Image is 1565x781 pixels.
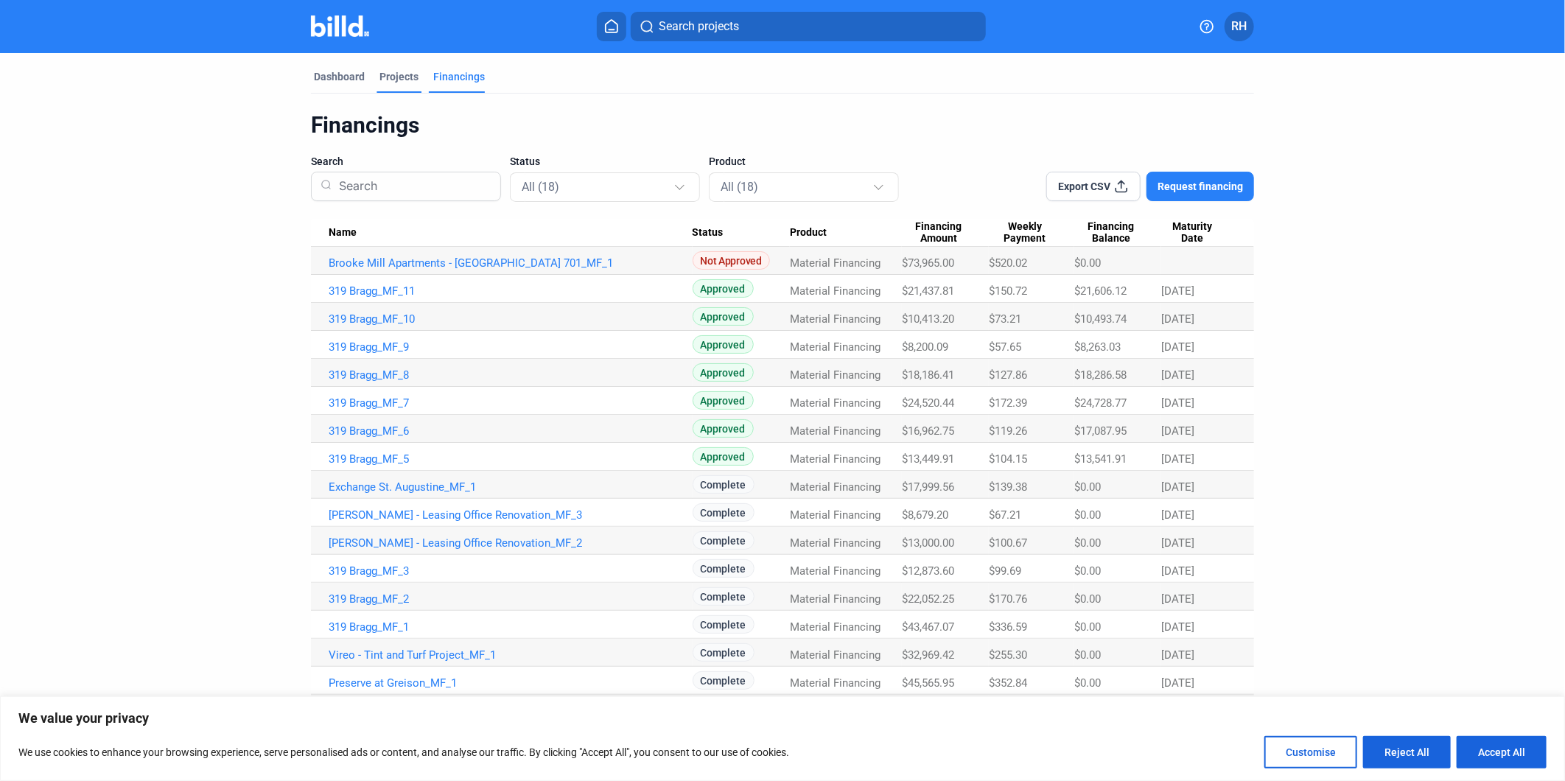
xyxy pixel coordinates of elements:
span: $13,541.91 [1074,452,1127,466]
div: Financing Balance [1074,220,1161,245]
span: [DATE] [1161,424,1194,438]
p: We use cookies to enhance your browsing experience, serve personalised ads or content, and analys... [18,743,789,761]
span: $24,728.77 [1074,396,1127,410]
span: [DATE] [1161,368,1194,382]
img: Billd Company Logo [311,15,369,37]
span: Approved [693,335,754,354]
span: Material Financing [790,368,880,382]
a: 319 Bragg_MF_1 [329,620,693,634]
button: Customise [1264,736,1357,768]
span: Complete [693,475,755,494]
span: [DATE] [1161,536,1194,550]
span: Approved [693,419,754,438]
span: Material Financing [790,396,880,410]
span: Material Financing [790,620,880,634]
a: Exchange St. Augustine_MF_1 [329,480,693,494]
span: $0.00 [1074,536,1101,550]
span: Status [510,154,540,169]
mat-select-trigger: All (18) [721,180,758,194]
span: $45,565.95 [902,676,954,690]
span: Complete [693,503,755,522]
span: [DATE] [1161,676,1194,690]
span: Approved [693,391,754,410]
span: Material Financing [790,256,880,270]
span: $57.65 [989,340,1021,354]
span: $0.00 [1074,256,1101,270]
span: Financing Amount [902,220,976,245]
span: Material Financing [790,508,880,522]
a: 319 Bragg_MF_6 [329,424,693,438]
span: $8,679.20 [902,508,948,522]
span: $21,606.12 [1074,284,1127,298]
span: [DATE] [1161,312,1194,326]
span: $21,437.81 [902,284,954,298]
span: $0.00 [1074,676,1101,690]
span: $18,186.41 [902,368,954,382]
span: $10,493.74 [1074,312,1127,326]
span: $520.02 [989,256,1027,270]
span: [DATE] [1161,564,1194,578]
span: $172.39 [989,396,1027,410]
span: Material Financing [790,424,880,438]
span: Product [790,226,827,239]
span: Approved [693,447,754,466]
input: Search [333,167,491,206]
span: Material Financing [790,676,880,690]
a: Vireo - Tint and Turf Project_MF_1 [329,648,693,662]
button: Request financing [1146,172,1254,201]
button: Reject All [1363,736,1451,768]
span: Complete [693,671,755,690]
span: Name [329,226,357,239]
span: Export CSV [1059,179,1111,194]
button: Search projects [631,12,986,41]
span: $0.00 [1074,564,1101,578]
a: 319 Bragg_MF_10 [329,312,693,326]
span: Search [311,154,343,169]
span: Material Financing [790,480,880,494]
span: $73,965.00 [902,256,954,270]
span: Approved [693,363,754,382]
span: $139.38 [989,480,1027,494]
span: $119.26 [989,424,1027,438]
span: [DATE] [1161,648,1194,662]
span: $100.67 [989,536,1027,550]
span: Material Financing [790,536,880,550]
button: RH [1225,12,1254,41]
span: $0.00 [1074,508,1101,522]
span: $150.72 [989,284,1027,298]
span: $0.00 [1074,648,1101,662]
div: Dashboard [314,69,365,84]
span: Material Financing [790,312,880,326]
span: Complete [693,643,755,662]
a: 319 Bragg_MF_3 [329,564,693,578]
span: Material Financing [790,284,880,298]
div: Product [790,226,902,239]
a: [PERSON_NAME] - Leasing Office Renovation_MF_2 [329,536,693,550]
span: [DATE] [1161,620,1194,634]
span: Complete [693,587,755,606]
span: Material Financing [790,592,880,606]
span: $18,286.58 [1074,368,1127,382]
a: 319 Bragg_MF_7 [329,396,693,410]
span: $8,200.09 [902,340,948,354]
span: $17,087.95 [1074,424,1127,438]
span: $99.69 [989,564,1021,578]
span: $73.21 [989,312,1021,326]
span: [DATE] [1161,340,1194,354]
p: We value your privacy [18,710,1547,727]
div: Financings [433,69,485,84]
mat-select-trigger: All (18) [522,180,559,194]
span: $16,962.75 [902,424,954,438]
span: $0.00 [1074,620,1101,634]
span: $43,467.07 [902,620,954,634]
span: Search projects [659,18,739,35]
span: [DATE] [1161,592,1194,606]
span: Approved [693,279,754,298]
span: Maturity Date [1161,220,1223,245]
span: $10,413.20 [902,312,954,326]
span: [DATE] [1161,480,1194,494]
span: Complete [693,559,755,578]
button: Export CSV [1046,172,1141,201]
span: Product [709,154,746,169]
span: Weekly Payment [989,220,1061,245]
